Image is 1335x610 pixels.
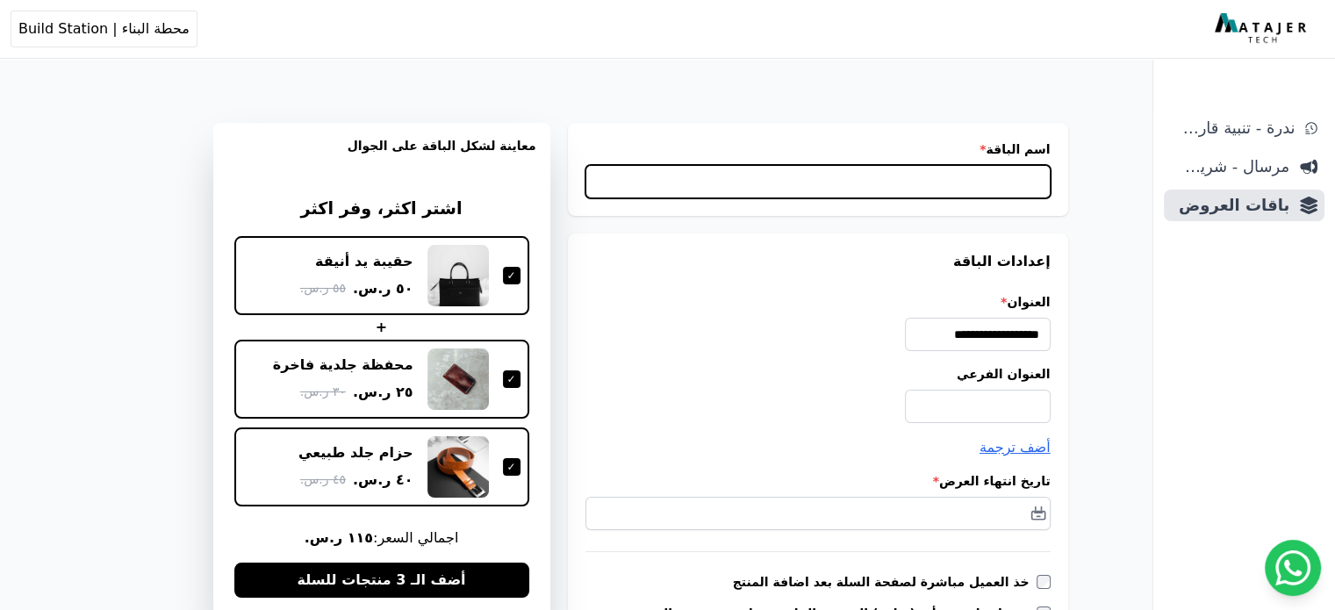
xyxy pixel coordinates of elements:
[585,472,1051,490] label: تاريخ انتهاء العرض
[353,470,413,491] span: ٤٠ ر.س.
[585,365,1051,383] label: العنوان الفرعي
[1171,116,1295,140] span: ندرة - تنبية قارب علي النفاذ
[1171,154,1289,179] span: مرسال - شريط دعاية
[234,197,529,222] h3: اشتر اكثر، وفر اكثر
[315,252,413,271] div: حقيبة يد أنيقة
[227,137,536,176] h3: معاينة لشكل الباقة على الجوال
[353,278,413,299] span: ٥٠ ر.س.
[234,527,529,549] span: اجمالي السعر:
[427,348,489,410] img: محفظة جلدية فاخرة
[733,573,1037,591] label: خذ العميل مباشرة لصفحة السلة بعد اضافة المنتج
[18,18,190,39] span: محطة البناء | Build Station
[234,563,529,598] button: أضف الـ 3 منتجات للسلة
[585,251,1051,272] h3: إعدادات الباقة
[980,439,1051,456] span: أضف ترجمة
[305,529,373,546] b: ١١٥ ر.س.
[353,382,413,403] span: ٢٥ ر.س.
[1215,13,1310,45] img: MatajerTech Logo
[1171,193,1289,218] span: باقات العروض
[298,443,413,463] div: حزام جلد طبيعي
[11,11,197,47] button: محطة البناء | Build Station
[427,245,489,306] img: حقيبة يد أنيقة
[427,436,489,498] img: حزام جلد طبيعي
[300,279,346,298] span: ٥٥ ر.س.
[585,293,1051,311] label: العنوان
[234,317,529,338] div: +
[980,437,1051,458] button: أضف ترجمة
[300,383,346,401] span: ٣٠ ر.س.
[585,140,1051,158] label: اسم الباقة
[273,355,413,375] div: محفظة جلدية فاخرة
[297,570,465,591] span: أضف الـ 3 منتجات للسلة
[300,470,346,489] span: ٤٥ ر.س.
